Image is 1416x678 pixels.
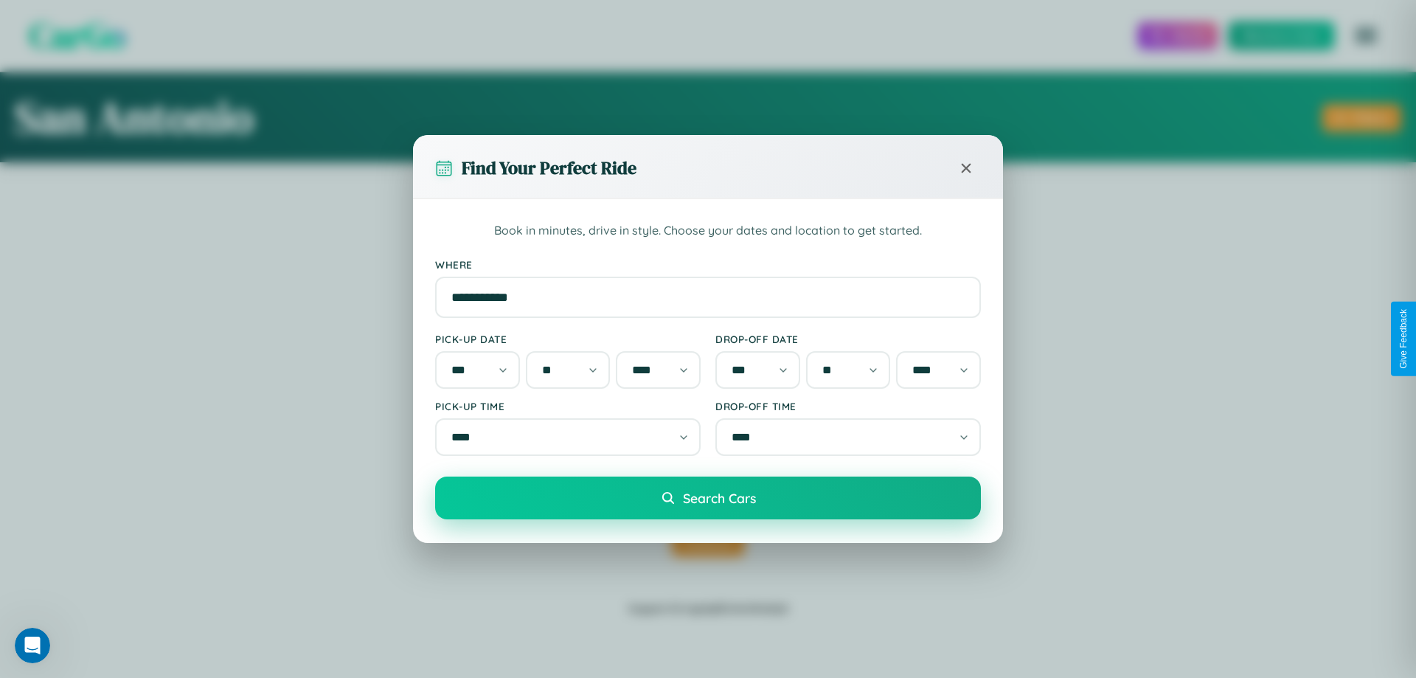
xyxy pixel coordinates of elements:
p: Book in minutes, drive in style. Choose your dates and location to get started. [435,221,981,241]
h3: Find Your Perfect Ride [462,156,636,180]
span: Search Cars [683,490,756,506]
label: Pick-up Time [435,400,701,412]
label: Drop-off Date [715,333,981,345]
label: Pick-up Date [435,333,701,345]
button: Search Cars [435,477,981,519]
label: Where [435,258,981,271]
label: Drop-off Time [715,400,981,412]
